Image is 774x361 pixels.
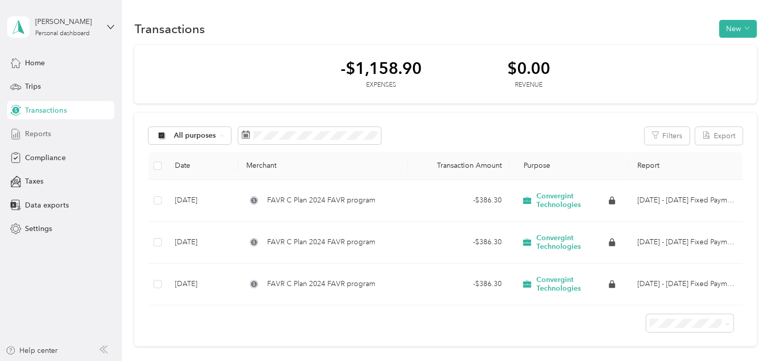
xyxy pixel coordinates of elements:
td: [DATE] [167,180,238,222]
th: Date [167,152,238,180]
span: Compliance [25,152,65,163]
span: Purpose [518,161,550,170]
span: Taxes [25,176,43,187]
div: - $386.30 [416,237,502,248]
div: [PERSON_NAME] [35,16,99,27]
span: All purposes [174,132,216,139]
td: Jul 1 - 31, 2025 Fixed Payment [629,222,742,264]
button: Help center [6,345,58,356]
td: [DATE] [167,264,238,305]
div: Personal dashboard [35,31,90,37]
span: FAVR C Plan 2024 FAVR program [267,195,375,206]
span: Reports [25,128,51,139]
button: Filters [644,127,689,145]
iframe: Everlance-gr Chat Button Frame [717,304,774,361]
div: Revenue [507,81,550,90]
span: FAVR C Plan 2024 FAVR program [267,237,375,248]
div: Expenses [341,81,422,90]
span: Transactions [25,105,66,116]
th: Transaction Amount [408,152,510,180]
div: $0.00 [507,59,550,77]
td: Jun 1 - 30, 2025 Fixed Payment [629,264,742,305]
span: Convergint Technologies [536,275,607,293]
span: Trips [25,81,41,92]
button: Export [695,127,742,145]
div: -$1,158.90 [341,59,422,77]
td: Aug 1 - 31, 2025 Fixed Payment [629,180,742,222]
span: Convergint Technologies [536,192,607,210]
span: Convergint Technologies [536,234,607,251]
div: - $386.30 [416,278,502,290]
span: FAVR C Plan 2024 FAVR program [267,278,375,290]
button: New [719,20,757,38]
span: Home [25,58,45,68]
th: Merchant [238,152,408,180]
div: - $386.30 [416,195,502,206]
th: Report [629,152,742,180]
span: Data exports [25,200,68,211]
span: Settings [25,223,52,234]
td: [DATE] [167,222,238,264]
h1: Transactions [134,23,204,34]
